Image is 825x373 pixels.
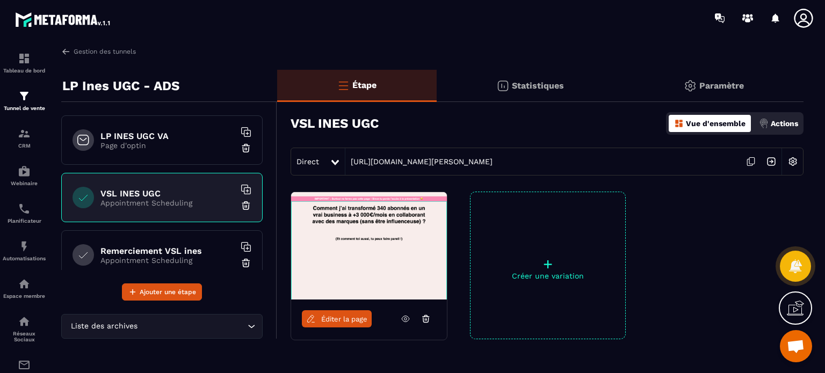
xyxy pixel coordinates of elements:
a: schedulerschedulerPlanificateur [3,194,46,232]
p: Réseaux Sociaux [3,331,46,342]
p: LP Ines UGC - ADS [62,75,179,97]
div: Search for option [61,314,263,339]
img: formation [18,90,31,103]
p: Appointment Scheduling [100,256,235,265]
img: automations [18,240,31,253]
img: automations [18,277,31,290]
img: trash [241,200,251,211]
a: [URL][DOMAIN_NAME][PERSON_NAME] [345,157,493,166]
img: email [18,359,31,371]
a: automationsautomationsWebinaire [3,157,46,194]
input: Search for option [140,320,245,332]
img: actions.d6e523a2.png [759,119,769,128]
span: Direct [296,157,319,166]
a: formationformationCRM [3,119,46,157]
img: bars-o.4a397970.svg [337,79,350,92]
p: Espace membre [3,293,46,299]
span: Éditer la page [321,315,367,323]
img: dashboard-orange.40269519.svg [674,119,684,128]
img: logo [15,10,112,29]
img: scheduler [18,202,31,215]
p: Tableau de bord [3,68,46,74]
img: trash [241,143,251,153]
a: Gestion des tunnels [61,47,136,56]
a: formationformationTunnel de vente [3,82,46,119]
a: automationsautomationsAutomatisations [3,232,46,269]
img: social-network [18,315,31,328]
p: Automatisations [3,255,46,261]
p: Créer une variation [471,272,625,280]
h3: VSL INES UGC [291,116,379,131]
p: CRM [3,143,46,149]
a: Éditer la page [302,310,372,327]
p: Tunnel de vente [3,105,46,111]
a: formationformationTableau de bord [3,44,46,82]
img: trash [241,258,251,268]
img: automations [18,165,31,178]
img: setting-w.858f3a88.svg [783,151,803,172]
p: Étape [352,80,377,90]
p: Webinaire [3,180,46,186]
img: arrow [61,47,71,56]
button: Ajouter une étape [122,283,202,301]
img: formation [18,52,31,65]
p: Appointment Scheduling [100,199,235,207]
h6: LP INES UGC VA [100,131,235,141]
img: image [291,192,447,299]
p: Actions [771,119,798,128]
p: Planificateur [3,218,46,224]
img: formation [18,127,31,140]
h6: Remerciement VSL ines [100,246,235,256]
img: arrow-next.bcc2205e.svg [761,151,781,172]
img: stats.20deebd0.svg [496,79,509,92]
p: + [471,257,625,272]
a: automationsautomationsEspace membre [3,269,46,307]
p: Vue d'ensemble [686,119,746,128]
img: setting-gr.5f69749f.svg [684,79,697,92]
p: Page d'optin [100,141,235,150]
p: Paramètre [699,81,744,91]
a: Ouvrir le chat [780,330,812,362]
p: Statistiques [512,81,564,91]
h6: VSL INES UGC [100,188,235,199]
span: Liste des archives [68,320,140,332]
a: social-networksocial-networkRéseaux Sociaux [3,307,46,350]
span: Ajouter une étape [140,287,196,297]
